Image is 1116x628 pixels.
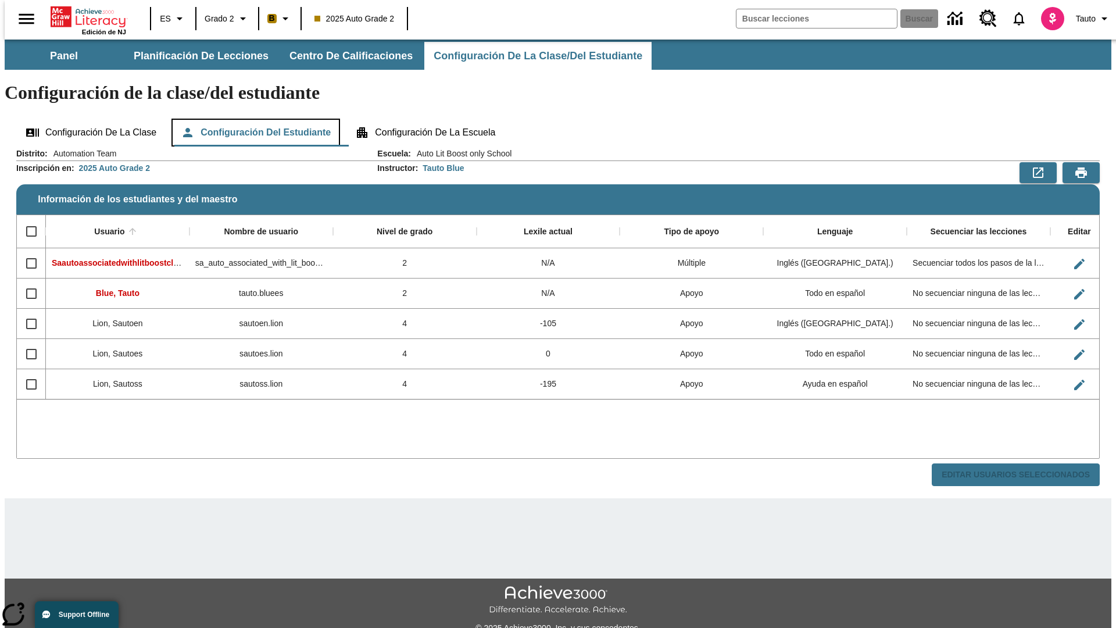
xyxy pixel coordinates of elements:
span: Lion, Sautoen [92,319,142,328]
div: Portada [51,4,126,35]
span: Lion, Sautoss [93,379,142,388]
div: Configuración de la clase/del estudiante [16,119,1100,147]
span: B [269,11,275,26]
div: Secuenciar todos los pasos de la lección [907,248,1050,279]
button: Editar Usuario [1068,343,1091,366]
div: Apoyo [620,309,763,339]
span: ES [160,13,171,25]
div: sa_auto_associated_with_lit_boost_classes [189,248,333,279]
button: Editar Usuario [1068,283,1091,306]
span: Edición de NJ [82,28,126,35]
div: No secuenciar ninguna de las lecciones [907,309,1050,339]
div: Nivel de grado [377,227,432,237]
span: Support Offline [59,611,109,619]
div: Inglés (EE. UU.) [763,309,907,339]
span: Lion, Sautoes [93,349,143,358]
div: Subbarra de navegación [5,40,1111,70]
input: Buscar campo [736,9,897,28]
div: Subbarra de navegación [5,42,653,70]
button: Centro de calificaciones [280,42,422,70]
button: Abrir el menú lateral [9,2,44,36]
div: Usuario [94,227,124,237]
button: Editar Usuario [1068,373,1091,397]
div: sautoss.lion [189,369,333,399]
div: -195 [477,369,620,399]
div: 0 [477,339,620,369]
div: Nombre de usuario [224,227,298,237]
span: Auto Lit Boost only School [411,148,512,159]
div: Tipo de apoyo [664,227,719,237]
button: Support Offline [35,601,119,628]
div: No secuenciar ninguna de las lecciones [907,369,1050,399]
div: sautoes.lion [189,339,333,369]
div: N/A [477,248,620,279]
button: Grado: Grado 2, Elige un grado [200,8,255,29]
h2: Escuela : [377,149,411,159]
div: Apoyo [620,369,763,399]
button: Configuración de la clase [16,119,166,147]
div: Todo en español [763,279,907,309]
h2: Distrito : [16,149,48,159]
button: Exportar a CSV [1020,162,1057,183]
button: Boost El color de la clase es anaranjado claro. Cambiar el color de la clase. [263,8,297,29]
div: Lexile actual [524,227,573,237]
img: Achieve3000 Differentiate Accelerate Achieve [489,586,627,615]
div: 2 [333,279,477,309]
div: N/A [477,279,620,309]
button: Configuración de la escuela [346,119,505,147]
div: Múltiple [620,248,763,279]
button: Editar Usuario [1068,252,1091,276]
span: Tauto [1076,13,1096,25]
div: Información de los estudiantes y del maestro [16,148,1100,487]
span: Información de los estudiantes y del maestro [38,194,237,205]
div: Editar [1068,227,1091,237]
a: Portada [51,5,126,28]
div: Secuenciar las lecciones [931,227,1027,237]
button: Configuración de la clase/del estudiante [424,42,652,70]
div: Todo en español [763,339,907,369]
button: Panel [6,42,122,70]
button: Planificación de lecciones [124,42,278,70]
a: Centro de información [940,3,972,35]
span: Blue, Tauto [96,288,139,298]
span: Grado 2 [205,13,234,25]
div: 2 [333,248,477,279]
button: Configuración del estudiante [171,119,340,147]
div: 4 [333,339,477,369]
div: Apoyo [620,339,763,369]
h2: Inscripción en : [16,163,74,173]
button: Vista previa de impresión [1063,162,1100,183]
button: Escoja un nuevo avatar [1034,3,1071,34]
span: Saautoassociatedwithlitboostcl, Saautoassociatedwithlitboostcl [52,258,299,267]
div: Lenguaje [817,227,853,237]
div: No secuenciar ninguna de las lecciones [907,279,1050,309]
div: Tauto Blue [423,162,464,174]
h1: Configuración de la clase/del estudiante [5,82,1111,104]
img: avatar image [1041,7,1064,30]
div: Ayuda en español [763,369,907,399]
div: sautoen.lion [189,309,333,339]
div: Apoyo [620,279,763,309]
span: Automation Team [48,148,117,159]
div: 4 [333,369,477,399]
div: 4 [333,309,477,339]
div: -105 [477,309,620,339]
button: Perfil/Configuración [1071,8,1116,29]
h2: Instructor : [377,163,418,173]
button: Editar Usuario [1068,313,1091,336]
button: Lenguaje: ES, Selecciona un idioma [155,8,192,29]
div: 2025 Auto Grade 2 [79,162,150,174]
div: tauto.bluees [189,279,333,309]
div: Inglés (EE. UU.) [763,248,907,279]
span: 2025 Auto Grade 2 [314,13,395,25]
div: No secuenciar ninguna de las lecciones [907,339,1050,369]
a: Centro de recursos, Se abrirá en una pestaña nueva. [972,3,1004,34]
a: Notificaciones [1004,3,1034,34]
